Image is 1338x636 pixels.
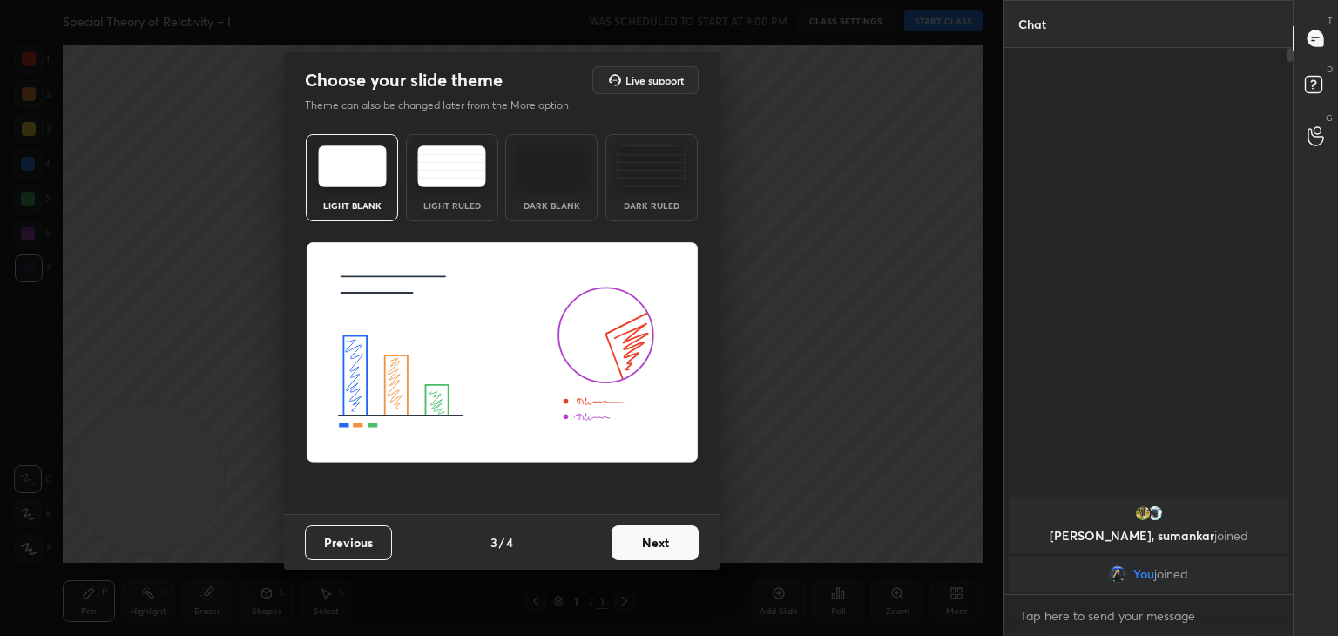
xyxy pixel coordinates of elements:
[1326,112,1333,125] p: G
[1214,527,1248,544] span: joined
[1328,14,1333,27] p: T
[490,533,497,551] h4: 3
[305,69,503,91] h2: Choose your slide theme
[1109,565,1126,583] img: d89acffa0b7b45d28d6908ca2ce42307.jpg
[305,525,392,560] button: Previous
[617,201,686,210] div: Dark Ruled
[499,533,504,551] h4: /
[1004,1,1060,47] p: Chat
[1146,504,1164,522] img: 7e9615188b8f4f83b374ca1d0ddd5c9d.61161670_3
[417,145,486,187] img: lightRuledTheme.5fabf969.svg
[306,242,699,463] img: lightThemeBanner.fbc32fad.svg
[318,145,387,187] img: lightTheme.e5ed3b09.svg
[1134,504,1152,522] img: 4d25eee297ba45ad9c4fd6406eb4518f.jpg
[517,201,586,210] div: Dark Blank
[612,525,699,560] button: Next
[317,201,387,210] div: Light Blank
[1019,529,1278,543] p: [PERSON_NAME], sumankar
[305,98,587,113] p: Theme can also be changed later from the More option
[506,533,513,551] h4: 4
[617,145,686,187] img: darkRuledTheme.de295e13.svg
[1154,567,1188,581] span: joined
[1004,494,1293,595] div: grid
[517,145,586,187] img: darkTheme.f0cc69e5.svg
[1133,567,1154,581] span: You
[1327,63,1333,76] p: D
[625,75,684,85] h5: Live support
[417,201,487,210] div: Light Ruled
